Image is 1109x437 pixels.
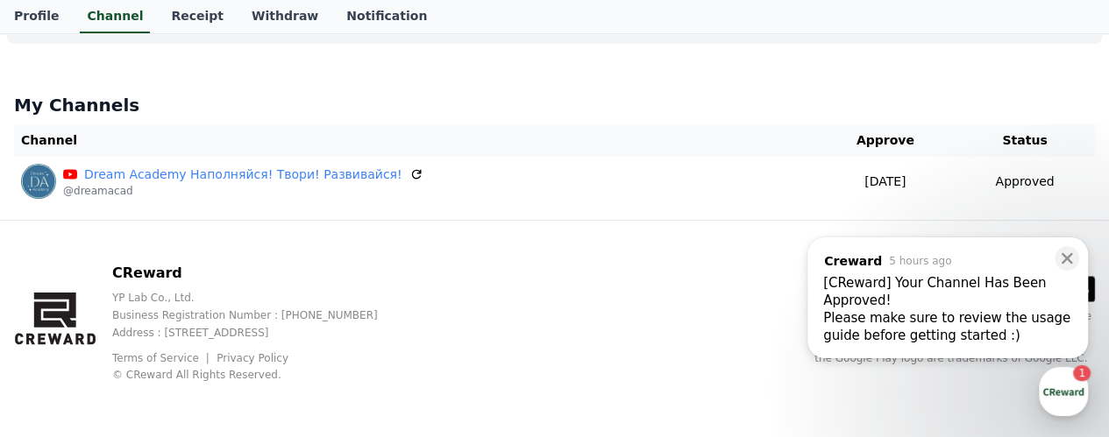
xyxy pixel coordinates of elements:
[178,291,184,305] span: 1
[14,93,1095,117] h4: My Channels
[5,292,116,335] a: Home
[955,124,1095,157] th: Status
[259,318,302,332] span: Settings
[116,292,226,335] a: 1Messages
[226,292,337,335] a: Settings
[823,173,948,191] p: [DATE]
[112,352,212,364] a: Terms of Service
[217,352,288,364] a: Privacy Policy
[112,291,406,305] p: YP Lab Co., Ltd.
[63,184,423,198] p: @dreamacad
[45,318,75,332] span: Home
[112,263,406,284] p: CReward
[112,326,406,340] p: Address : [STREET_ADDRESS]
[112,308,406,322] p: Business Registration Number : [PHONE_NUMBER]
[995,173,1054,191] p: Approved
[84,166,402,184] a: Dream Academy Наполняйся! Твори! Развивайся!
[21,164,56,199] img: Dream Academy Наполняйся! Твори! Развивайся!
[112,368,406,382] p: © CReward All Rights Reserved.
[14,124,816,157] th: Channel
[146,319,197,333] span: Messages
[816,124,955,157] th: Approve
